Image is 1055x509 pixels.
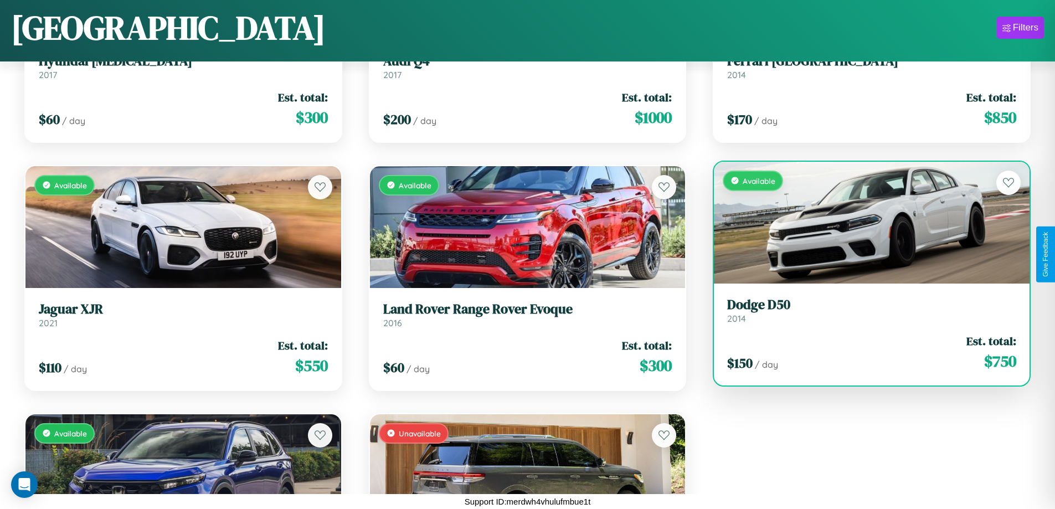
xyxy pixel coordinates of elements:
span: / day [413,115,436,126]
span: $ 850 [984,106,1016,128]
span: $ 200 [383,110,411,128]
div: Give Feedback [1042,232,1049,277]
span: Available [399,181,431,190]
h3: Jaguar XJR [39,301,328,317]
span: 2021 [39,317,58,328]
h3: Hyundai [MEDICAL_DATA] [39,53,328,69]
span: / day [755,359,778,370]
span: Est. total: [622,337,672,353]
span: $ 170 [727,110,752,128]
span: Available [54,429,87,438]
div: Filters [1013,22,1038,33]
button: Filters [997,17,1044,39]
span: 2016 [383,317,402,328]
a: Jaguar XJR2021 [39,301,328,328]
a: Land Rover Range Rover Evoque2016 [383,301,672,328]
span: 2017 [383,69,402,80]
a: Ferrari [GEOGRAPHIC_DATA]2014 [727,53,1016,80]
span: Est. total: [966,89,1016,105]
h3: Ferrari [GEOGRAPHIC_DATA] [727,53,1016,69]
span: $ 60 [39,110,60,128]
span: $ 150 [727,354,753,372]
span: / day [754,115,778,126]
div: Open Intercom Messenger [11,471,38,498]
span: $ 1000 [635,106,672,128]
span: $ 550 [295,354,328,377]
span: Est. total: [966,333,1016,349]
span: $ 300 [640,354,672,377]
span: $ 750 [984,350,1016,372]
span: Available [743,176,775,186]
span: $ 110 [39,358,61,377]
span: $ 60 [383,358,404,377]
a: Hyundai [MEDICAL_DATA]2017 [39,53,328,80]
h1: [GEOGRAPHIC_DATA] [11,5,326,50]
span: Est. total: [278,337,328,353]
span: 2014 [727,69,746,80]
p: Support ID: merdwh4vhulufmbue1t [465,494,591,509]
h3: Land Rover Range Rover Evoque [383,301,672,317]
span: $ 300 [296,106,328,128]
span: Available [54,181,87,190]
span: / day [64,363,87,374]
a: Audi Q42017 [383,53,672,80]
span: 2014 [727,313,746,324]
span: / day [406,363,430,374]
span: 2017 [39,69,57,80]
h3: Audi Q4 [383,53,672,69]
span: / day [62,115,85,126]
span: Est. total: [622,89,672,105]
a: Dodge D502014 [727,297,1016,324]
span: Unavailable [399,429,441,438]
h3: Dodge D50 [727,297,1016,313]
span: Est. total: [278,89,328,105]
